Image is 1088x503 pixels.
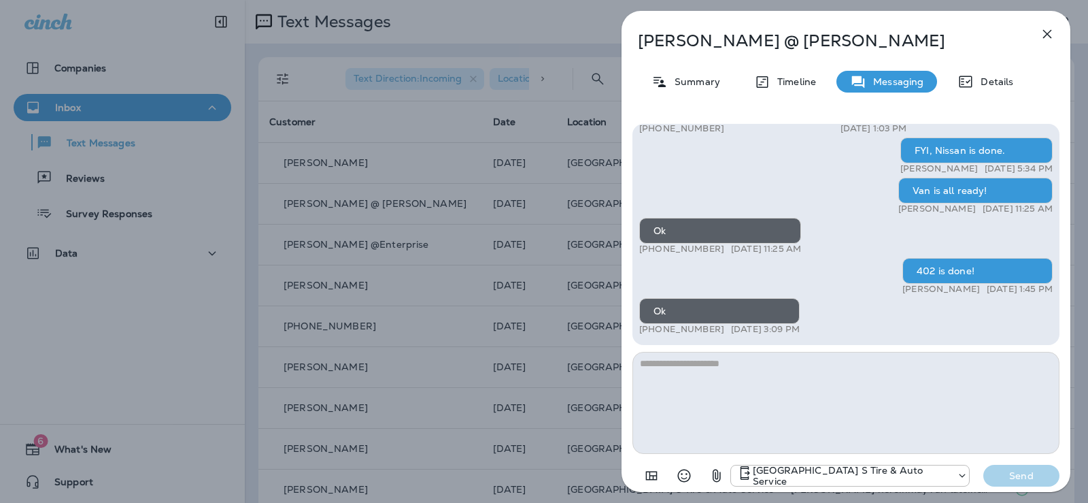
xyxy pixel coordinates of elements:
[902,258,1053,284] div: 402 is done!
[898,178,1053,204] div: Van is all ready!
[731,324,800,335] p: [DATE] 3:09 PM
[670,462,698,489] button: Select an emoji
[898,204,976,214] p: [PERSON_NAME]
[639,123,724,134] p: [PHONE_NUMBER]
[983,204,1053,214] p: [DATE] 11:25 AM
[731,244,801,255] p: [DATE] 11:25 AM
[731,465,969,487] div: +1 (301) 975-0024
[900,163,978,174] p: [PERSON_NAME]
[987,284,1053,295] p: [DATE] 1:45 PM
[770,76,816,87] p: Timeline
[840,123,907,134] p: [DATE] 1:03 PM
[866,76,923,87] p: Messaging
[639,244,724,255] p: [PHONE_NUMBER]
[639,218,801,244] div: Ok
[900,137,1053,163] div: FYI, Nissan is done.
[902,284,980,295] p: [PERSON_NAME]
[668,76,720,87] p: Summary
[639,324,724,335] p: [PHONE_NUMBER]
[638,31,1009,50] p: [PERSON_NAME] @ [PERSON_NAME]
[974,76,1013,87] p: Details
[638,462,665,489] button: Add in a premade template
[985,163,1053,174] p: [DATE] 5:34 PM
[639,298,800,324] div: Ok
[753,465,950,487] p: [GEOGRAPHIC_DATA] S Tire & Auto Service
